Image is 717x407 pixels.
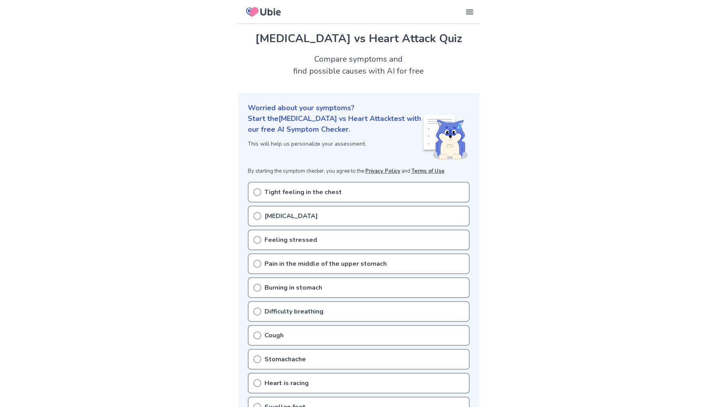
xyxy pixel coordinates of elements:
[264,211,318,221] p: [MEDICAL_DATA]
[264,354,306,364] p: Stomachache
[411,167,445,175] a: Terms of Use
[248,103,470,113] p: Worried about your symptoms?
[264,307,323,316] p: Difficulty breathing
[365,167,400,175] a: Privacy Policy
[264,378,309,388] p: Heart is racing
[248,140,422,148] p: This will help us personalize your assessment.
[264,283,322,292] p: Burning in stomach
[248,113,422,135] p: Start the [MEDICAL_DATA] vs Heart Attack test with our free AI Symptom Checker.
[264,259,387,269] p: Pain in the middle of the upper stomach
[264,331,284,340] p: Cough
[422,115,468,160] img: Shiba
[264,187,342,197] p: Tight feeling in the chest
[264,235,317,245] p: Feeling stressed
[248,30,470,47] h1: [MEDICAL_DATA] vs Heart Attack Quiz
[248,167,470,175] p: By starting the symptom checker, you agree to the and
[238,53,479,77] h2: Compare symptoms and find possible causes with AI for free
